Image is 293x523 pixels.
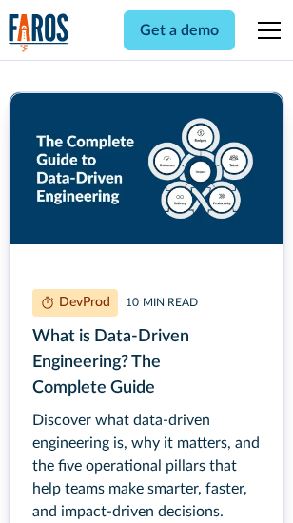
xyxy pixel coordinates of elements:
a: home [9,13,69,52]
div: menu [246,8,284,53]
a: Get a demo [124,10,235,50]
img: Logo of the analytics and reporting company Faros. [9,13,69,52]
